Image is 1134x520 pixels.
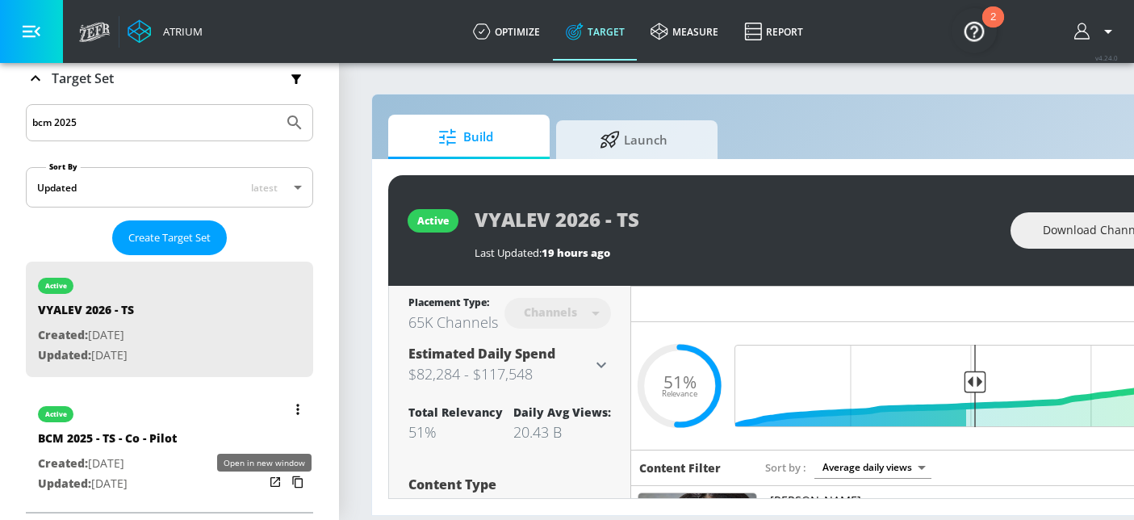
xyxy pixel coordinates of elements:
span: Created: [38,455,88,471]
div: Target Set [26,52,313,105]
div: active [45,282,67,290]
p: [DATE] [38,454,177,474]
a: Atrium [128,19,203,44]
p: [DATE] [38,325,134,346]
div: 65K Channels [408,312,498,332]
span: Create Target Set [128,229,211,247]
span: Sort by [765,460,806,475]
div: Content Type [408,478,611,491]
span: Created: [38,327,88,342]
div: active [45,410,67,418]
button: Create Target Set [112,220,227,255]
div: Placement Type: [408,296,498,312]
div: BCM 2025 - TS - Co - Pilot [38,430,177,454]
a: Target [553,2,638,61]
div: Open in new window [217,454,312,472]
span: Relevance [662,390,697,398]
p: [DATE] [38,474,177,494]
div: Estimated Daily Spend$82,284 - $117,548 [408,345,611,385]
div: Last Updated: [475,245,994,260]
div: Updated [37,181,77,195]
a: optimize [460,2,553,61]
div: Channels [516,305,585,319]
span: Updated: [38,476,91,491]
span: Estimated Daily Spend [408,345,555,363]
div: 51% [408,422,503,442]
div: 2 [990,17,996,38]
div: Atrium [157,24,203,39]
div: activeVYALEV 2026 - TSCreated:[DATE]Updated:[DATE] [26,262,313,377]
div: Total Relevancy [408,405,503,420]
p: Target Set [52,69,114,87]
div: activeBCM 2025 - TS - Co - PilotCreated:[DATE]Updated:[DATE] [26,390,313,505]
span: Launch [572,120,695,159]
span: Updated: [38,347,91,363]
p: [DATE] [38,346,134,366]
span: v 4.24.0 [1095,53,1118,62]
button: Submit Search [277,105,312,140]
div: VYALEV 2026 - TS [38,302,134,325]
input: Search by name or Id [32,112,277,133]
div: Average daily views [814,456,931,478]
h3: $82,284 - $117,548 [408,363,592,385]
span: 19 hours ago [542,245,610,260]
div: active [417,214,449,228]
div: Target Set [26,104,313,512]
span: 51% [663,373,697,390]
button: Copy Targeting Set Link [287,471,309,493]
nav: list of Target Set [26,255,313,512]
label: Sort By [46,161,81,172]
a: measure [638,2,731,61]
div: Daily Avg Views: [513,405,611,420]
span: latest [251,181,278,195]
button: Open Resource Center, 2 new notifications [952,8,997,53]
a: Report [731,2,816,61]
span: Build [404,118,527,157]
h6: Content Filter [639,460,721,476]
div: 20.43 B [513,422,611,442]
